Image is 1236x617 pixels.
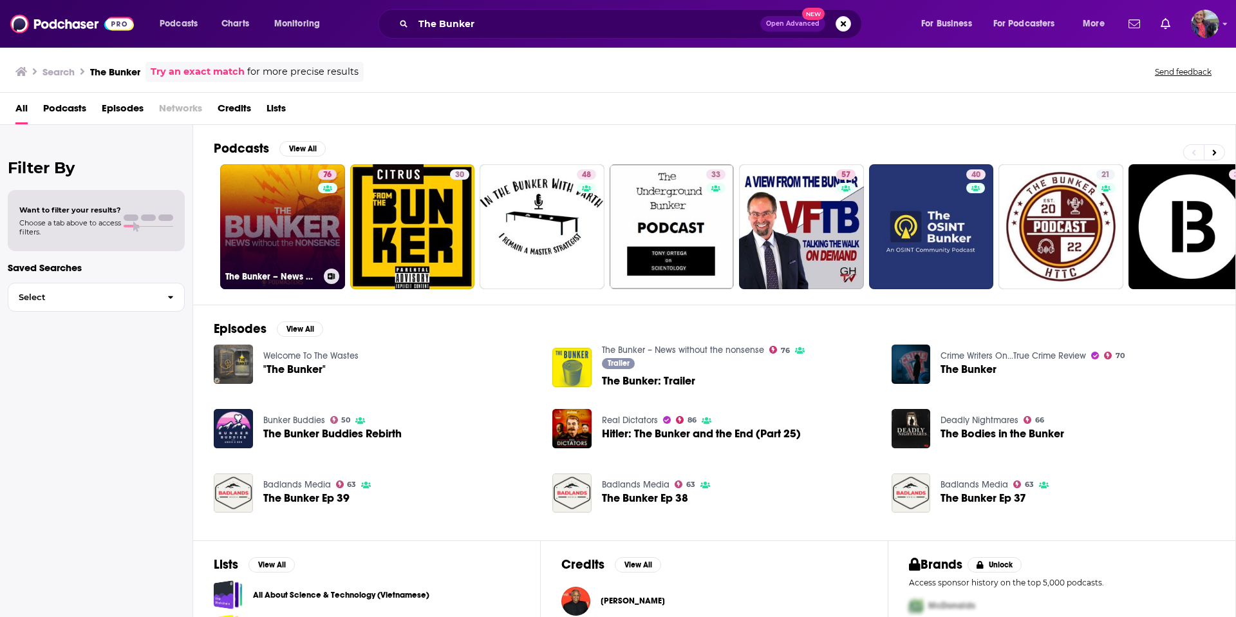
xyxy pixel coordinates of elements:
[214,321,267,337] h2: Episodes
[610,164,735,289] a: 33
[802,8,825,20] span: New
[102,98,144,124] span: Episodes
[8,283,185,312] button: Select
[941,350,1086,361] a: Crime Writers On...True Crime Review
[1104,352,1125,359] a: 70
[941,364,997,375] a: The Bunker
[1035,417,1044,423] span: 66
[552,409,592,448] img: Hitler: The Bunker and the End (Part 25)
[676,416,697,424] a: 86
[213,14,257,34] a: Charts
[221,15,249,33] span: Charts
[602,375,695,386] a: The Bunker: Trailer
[267,98,286,124] a: Lists
[214,140,326,157] a: PodcastsView All
[985,14,1074,34] button: open menu
[552,473,592,513] img: The Bunker Ep 38
[1083,15,1105,33] span: More
[711,169,720,182] span: 33
[90,66,140,78] h3: The Bunker
[993,15,1055,33] span: For Podcasters
[760,16,825,32] button: Open AdvancedNew
[841,169,850,182] span: 57
[214,140,269,157] h2: Podcasts
[1191,10,1219,38] span: Logged in as KateFT
[941,428,1064,439] a: The Bodies in the Bunker
[214,473,253,513] img: The Bunker Ep 39
[769,346,790,354] a: 76
[263,479,331,490] a: Badlands Media
[214,409,253,448] a: The Bunker Buddies Rebirth
[941,479,1008,490] a: Badlands Media
[8,293,157,301] span: Select
[909,556,962,573] h2: Brands
[160,15,198,33] span: Podcasts
[892,473,931,513] img: The Bunker Ep 37
[263,428,402,439] a: The Bunker Buddies Rebirth
[561,587,590,616] img: Bunker Roy
[1025,482,1034,488] span: 63
[552,348,592,387] img: The Bunker: Trailer
[1116,353,1125,359] span: 70
[347,482,356,488] span: 63
[323,169,332,182] span: 76
[561,556,604,573] h2: Credits
[998,164,1123,289] a: 21
[480,164,604,289] a: 48
[941,493,1026,504] a: The Bunker Ep 37
[450,169,469,180] a: 30
[601,596,665,606] a: Bunker Roy
[263,364,326,375] a: "The Bunker"
[159,98,202,124] span: Networks
[8,158,185,177] h2: Filter By
[602,428,801,439] span: Hitler: The Bunker and the End (Part 25)
[15,98,28,124] span: All
[10,12,134,36] img: Podchaser - Follow, Share and Rate Podcasts
[1024,416,1044,424] a: 66
[602,345,764,356] a: The Bunker – News without the nonsense
[892,345,931,384] img: The Bunker
[455,169,464,182] span: 30
[263,350,359,361] a: Welcome To The Wastes
[220,164,345,289] a: 76The Bunker – News without the nonsense
[413,14,760,34] input: Search podcasts, credits, & more...
[1096,169,1115,180] a: 21
[277,321,323,337] button: View All
[1123,13,1145,35] a: Show notifications dropdown
[602,493,688,504] span: The Bunker Ep 38
[43,98,86,124] a: Podcasts
[214,345,253,384] img: "The Bunker"
[253,588,429,602] a: All About Science & Technology (Vietnamese)
[615,557,661,573] button: View All
[214,580,243,609] a: All About Science & Technology (Vietnamese)
[869,164,994,289] a: 40
[274,15,320,33] span: Monitoring
[265,14,337,34] button: open menu
[218,98,251,124] span: Credits
[248,557,295,573] button: View All
[1156,13,1175,35] a: Show notifications dropdown
[971,169,980,182] span: 40
[151,14,214,34] button: open menu
[350,164,475,289] a: 30
[739,164,864,289] a: 57
[390,9,874,39] div: Search podcasts, credits, & more...
[1191,10,1219,38] button: Show profile menu
[968,557,1022,573] button: Unlock
[909,578,1215,587] p: Access sponsor history on the top 5,000 podcasts.
[1101,169,1110,182] span: 21
[263,415,325,426] a: Bunker Buddies
[341,417,350,423] span: 50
